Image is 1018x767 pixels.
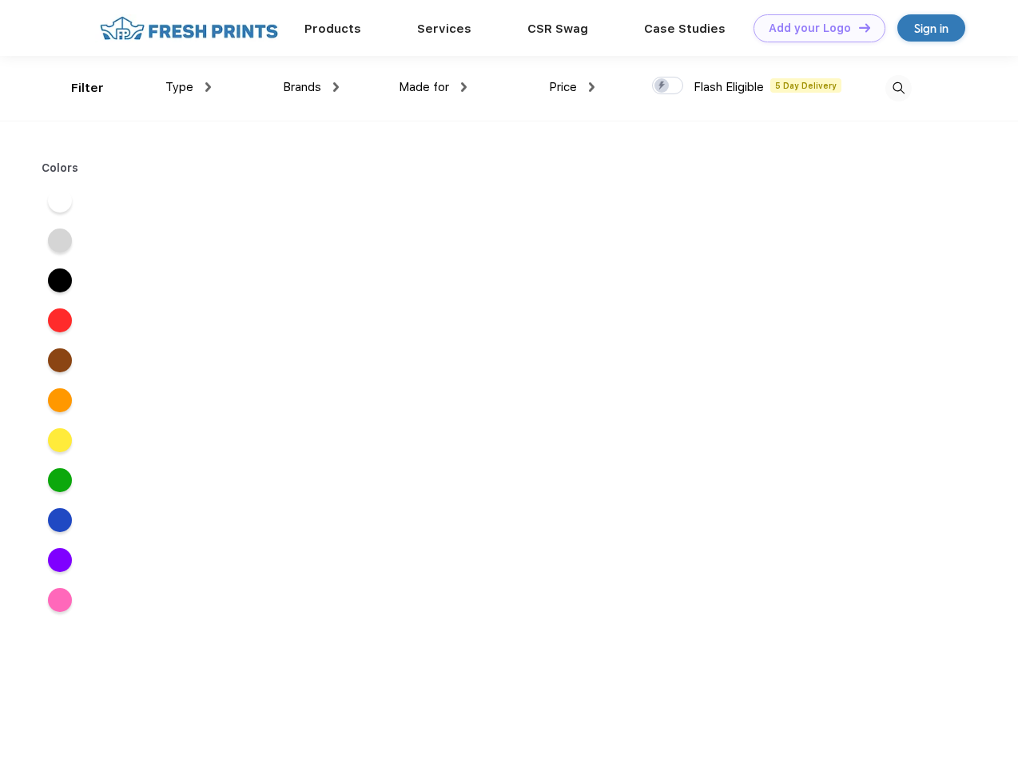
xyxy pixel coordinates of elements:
div: Add your Logo [769,22,851,35]
img: DT [859,23,870,32]
span: 5 Day Delivery [770,78,841,93]
img: dropdown.png [205,82,211,92]
span: Brands [283,80,321,94]
span: Flash Eligible [694,80,764,94]
img: dropdown.png [589,82,594,92]
a: Sign in [897,14,965,42]
span: Type [165,80,193,94]
span: Made for [399,80,449,94]
div: Filter [71,79,104,97]
img: desktop_search.svg [885,75,912,101]
a: Products [304,22,361,36]
img: dropdown.png [461,82,467,92]
img: fo%20logo%202.webp [95,14,283,42]
div: Colors [30,160,91,177]
div: Sign in [914,19,948,38]
span: Price [549,80,577,94]
img: dropdown.png [333,82,339,92]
